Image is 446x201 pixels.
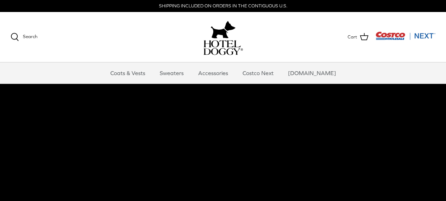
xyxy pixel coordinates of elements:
[104,62,152,84] a: Coats & Vests
[23,34,37,39] span: Search
[375,31,435,40] img: Costco Next
[236,62,280,84] a: Costco Next
[203,19,243,55] a: hoteldoggy.com hoteldoggycom
[203,40,243,55] img: hoteldoggycom
[192,62,234,84] a: Accessories
[153,62,190,84] a: Sweaters
[282,62,342,84] a: [DOMAIN_NAME]
[375,36,435,41] a: Visit Costco Next
[211,19,236,40] img: hoteldoggy.com
[348,32,368,42] a: Cart
[11,33,37,41] a: Search
[348,33,357,41] span: Cart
